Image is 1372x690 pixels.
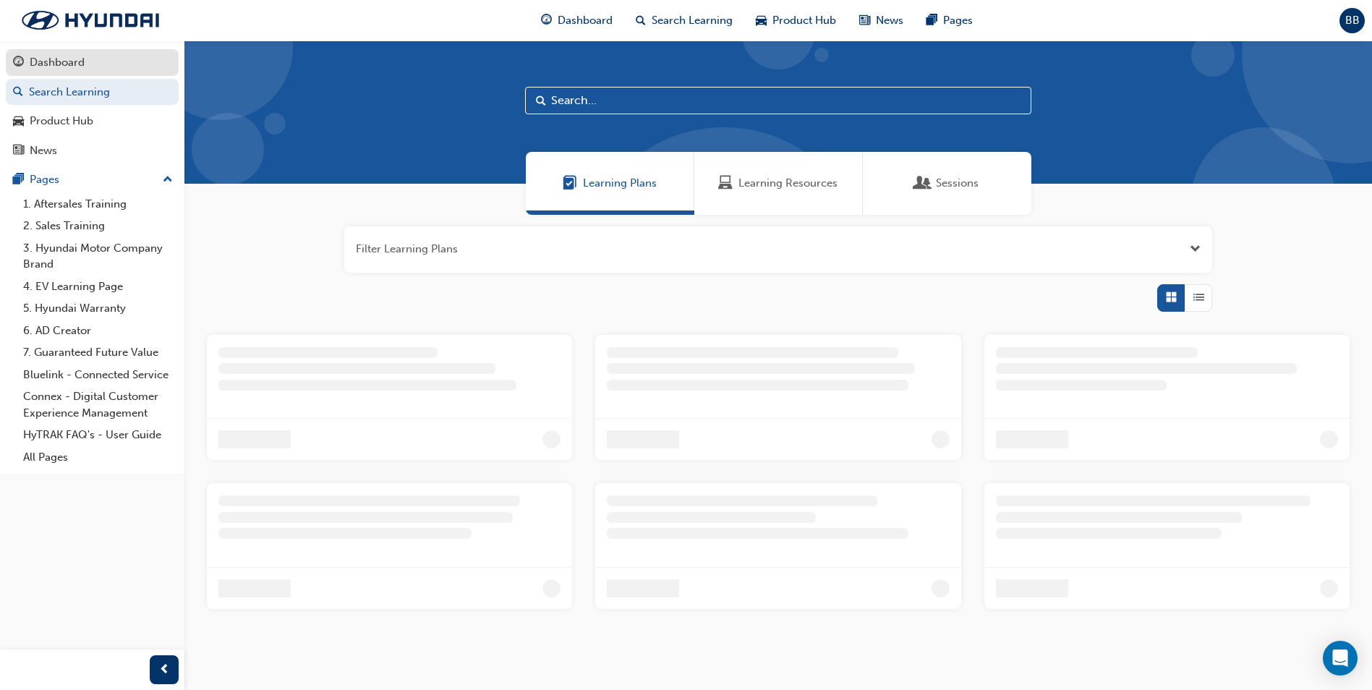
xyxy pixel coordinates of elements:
span: guage-icon [13,56,24,69]
a: 1. Aftersales Training [17,193,179,216]
span: pages-icon [13,174,24,187]
a: news-iconNews [848,6,915,35]
button: DashboardSearch LearningProduct HubNews [6,46,179,166]
span: Grid [1166,289,1177,306]
button: Pages [6,166,179,193]
a: Learning ResourcesLearning Resources [694,152,863,215]
a: News [6,137,179,164]
a: pages-iconPages [915,6,984,35]
span: search-icon [636,12,646,30]
a: search-iconSearch Learning [624,6,744,35]
span: car-icon [756,12,767,30]
a: 2. Sales Training [17,215,179,237]
span: up-icon [163,171,173,189]
span: news-icon [859,12,870,30]
span: Search Learning [652,12,733,29]
a: 6. AD Creator [17,320,179,342]
button: BB [1339,8,1365,33]
span: News [876,12,903,29]
a: 5. Hyundai Warranty [17,297,179,320]
div: Dashboard [30,54,85,71]
span: Search [536,93,546,109]
span: Learning Plans [563,175,577,192]
a: 7. Guaranteed Future Value [17,341,179,364]
span: car-icon [13,115,24,128]
span: Pages [943,12,973,29]
a: 3. Hyundai Motor Company Brand [17,237,179,276]
input: Search... [525,87,1031,114]
a: HyTRAK FAQ's - User Guide [17,424,179,446]
span: Learning Resources [718,175,733,192]
div: News [30,142,57,159]
span: prev-icon [159,661,170,679]
a: Learning PlansLearning Plans [526,152,694,215]
a: guage-iconDashboard [529,6,624,35]
span: pages-icon [926,12,937,30]
a: Product Hub [6,108,179,135]
span: Sessions [916,175,930,192]
a: Search Learning [6,79,179,106]
span: Learning Plans [583,175,657,192]
a: Bluelink - Connected Service [17,364,179,386]
div: Pages [30,171,59,188]
a: All Pages [17,446,179,469]
a: car-iconProduct Hub [744,6,848,35]
a: Dashboard [6,49,179,76]
a: Connex - Digital Customer Experience Management [17,386,179,424]
span: Product Hub [772,12,836,29]
span: Dashboard [558,12,613,29]
a: 4. EV Learning Page [17,276,179,298]
button: Open the filter [1190,241,1201,257]
span: BB [1345,12,1360,29]
div: Product Hub [30,113,93,129]
span: guage-icon [541,12,552,30]
span: search-icon [13,86,23,99]
span: Sessions [936,175,979,192]
a: SessionsSessions [863,152,1031,215]
span: List [1193,289,1204,306]
span: news-icon [13,145,24,158]
div: Open Intercom Messenger [1323,641,1358,676]
img: Trak [7,5,174,35]
span: Learning Resources [738,175,838,192]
